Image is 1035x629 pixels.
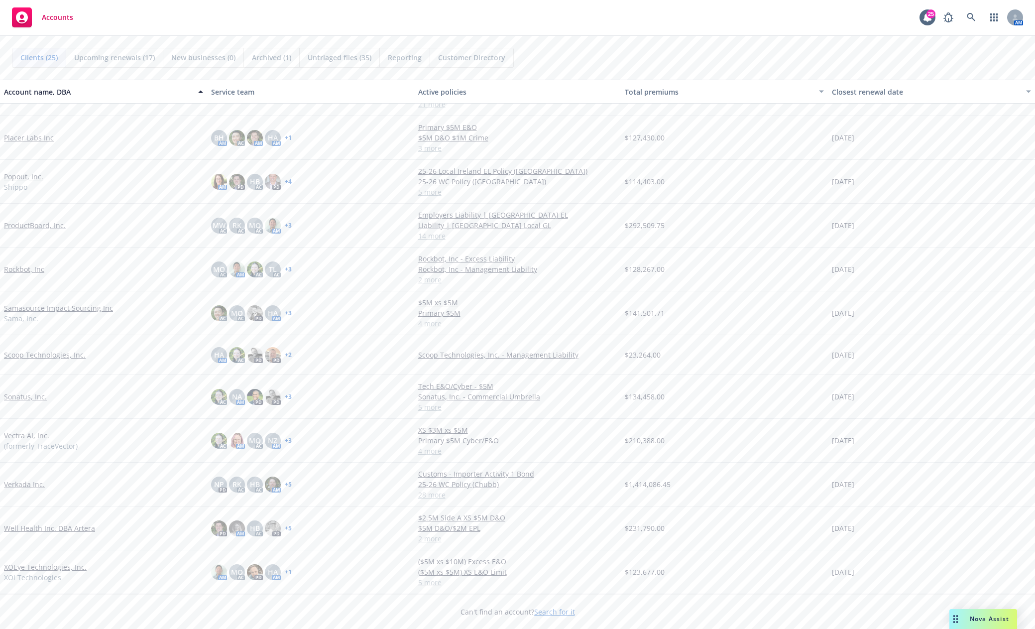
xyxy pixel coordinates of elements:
span: MQ [249,435,261,446]
img: photo [229,347,245,363]
a: Employers Liability | [GEOGRAPHIC_DATA] EL [418,210,617,220]
a: + 3 [285,310,292,316]
a: 14 more [418,231,617,241]
a: Search [961,7,981,27]
img: photo [247,347,263,363]
span: Shippo [4,182,27,192]
a: Liability | [GEOGRAPHIC_DATA] Local GL [418,220,617,231]
span: Untriaged files (35) [308,52,371,63]
a: Sonatus, Inc. - Commercial Umbrella [418,391,617,402]
img: photo [211,174,227,190]
span: [DATE] [832,350,854,360]
span: TL [269,264,277,274]
span: [DATE] [832,479,854,490]
a: + 4 [285,179,292,185]
img: photo [229,261,245,277]
a: $5M xs $5M [418,297,617,308]
span: MQ [213,264,225,274]
img: photo [211,305,227,321]
span: HA [268,132,278,143]
a: Rockbot, Inc [4,264,44,274]
img: photo [247,305,263,321]
span: [DATE] [832,435,854,446]
img: photo [247,389,263,405]
a: Primary $5M E&O [418,122,617,132]
span: Sama, Inc. [4,313,38,324]
span: HA [268,308,278,318]
a: 25-26 WC Policy (Chubb) [418,479,617,490]
a: + 1 [285,569,292,575]
a: + 3 [285,266,292,272]
a: Primary $5M [418,308,617,318]
span: [DATE] [832,132,854,143]
a: Vectra AI, Inc. [4,430,49,441]
span: RK [232,220,241,231]
a: + 5 [285,525,292,531]
span: MQ [231,567,243,577]
span: [DATE] [832,220,854,231]
a: Report a Bug [938,7,958,27]
span: $141,501.71 [625,308,665,318]
span: [DATE] [832,391,854,402]
div: Drag to move [949,609,962,629]
a: Accounts [8,3,77,31]
button: Service team [207,80,414,104]
span: Reporting [388,52,422,63]
span: BH [214,132,224,143]
span: $127,430.00 [625,132,665,143]
span: $123,677.00 [625,567,665,577]
a: ProductBoard, Inc. [4,220,66,231]
span: $231,790.00 [625,523,665,533]
img: photo [265,218,281,234]
a: + 2 [285,352,292,358]
img: photo [247,564,263,580]
img: photo [229,520,245,536]
a: ($5M xs $5M) XS E&O Limit [418,567,617,577]
span: [DATE] [832,567,854,577]
a: Popout, Inc. [4,171,43,182]
a: Switch app [984,7,1004,27]
a: 5 more [418,577,617,588]
img: photo [247,261,263,277]
span: Customer Directory [438,52,505,63]
a: $5M D&O $1M Crime [418,132,617,143]
div: Active policies [418,87,617,97]
button: Total premiums [621,80,828,104]
a: Verkada Inc. [4,479,45,490]
span: XOi Technologies [4,572,61,583]
span: [DATE] [832,264,854,274]
span: NA [232,391,242,402]
a: ($5M xs $10M) Excess E&O [418,556,617,567]
a: Tech E&O/Cyber - $5M [418,381,617,391]
a: 2 more [418,274,617,285]
span: [DATE] [832,523,854,533]
span: Nova Assist [970,615,1009,623]
a: XS $3M xs $5M [418,425,617,435]
span: (formerly TraceVector) [4,441,78,451]
span: HB [250,523,260,533]
img: photo [265,520,281,536]
img: photo [247,130,263,146]
img: photo [229,174,245,190]
a: 5 more [418,187,617,197]
span: Clients (25) [20,52,58,63]
a: $2.5M Side A XS $5M D&O [418,512,617,523]
span: Accounts [42,13,73,21]
a: + 3 [285,223,292,229]
img: photo [229,433,245,449]
span: $128,267.00 [625,264,665,274]
a: 5 more [418,402,617,412]
span: $292,509.75 [625,220,665,231]
a: Scoop Technologies, Inc. - Management Liability [418,350,617,360]
span: HA [268,567,278,577]
span: [DATE] [832,308,854,318]
span: $114,403.00 [625,176,665,187]
a: + 3 [285,438,292,444]
a: 21 more [418,99,617,110]
button: Active policies [414,80,621,104]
